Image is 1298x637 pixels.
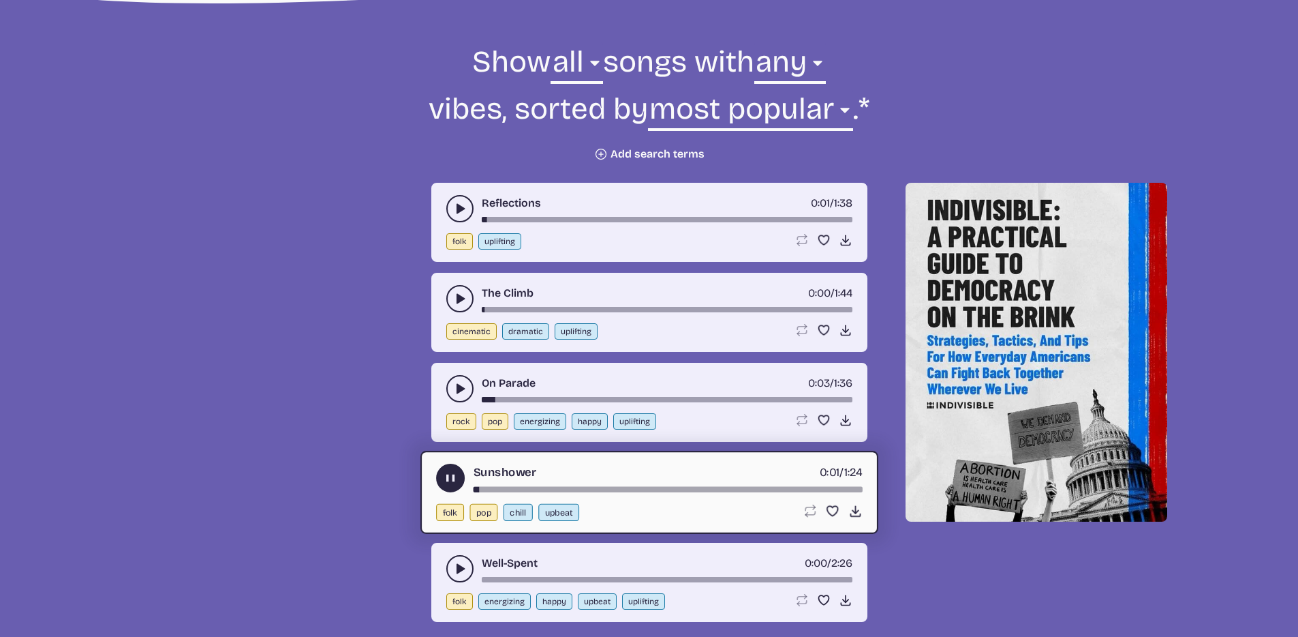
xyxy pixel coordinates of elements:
button: chill [503,504,532,521]
select: genre [551,42,602,89]
form: Show songs with vibes, sorted by . [279,42,1020,161]
span: timer [805,557,827,569]
a: The Climb [482,285,534,301]
button: play-pause toggle [446,555,474,582]
button: pop [469,504,497,521]
span: timer [811,196,830,209]
button: uplifting [613,413,656,430]
button: energizing [514,413,566,430]
button: Loop [802,504,816,518]
button: upbeat [538,504,579,521]
button: Add search terms [594,147,705,161]
div: song-time-bar [482,307,852,312]
span: 1:24 [844,465,862,479]
a: Well-Spent [482,555,538,572]
button: play-pause toggle [446,285,474,312]
button: rock [446,413,476,430]
button: Favorite [817,413,831,427]
button: play-pause toggle [446,195,474,222]
button: Favorite [817,233,831,247]
button: Loop [795,413,809,427]
select: vibe [754,42,826,89]
span: timer [808,286,831,299]
button: pop [482,413,508,430]
button: Loop [795,323,809,337]
button: play-pause toggle [446,375,474,402]
div: / [805,555,852,572]
div: song-time-bar [473,487,862,492]
button: uplifting [555,323,598,340]
button: play-pause toggle [436,464,465,492]
a: Reflections [482,195,541,211]
a: On Parade [482,375,536,391]
img: Help save our democracy! [906,183,1167,522]
span: 1:36 [834,376,852,389]
select: sorting [648,89,853,136]
div: / [819,464,862,481]
div: / [808,285,852,301]
span: 1:38 [834,196,852,209]
button: Favorite [817,593,831,607]
a: Sunshower [473,464,536,481]
span: 2:26 [831,557,852,569]
button: Favorite [817,323,831,337]
div: / [808,375,852,391]
div: song-time-bar [482,577,852,582]
button: folk [446,233,473,250]
button: uplifting [478,233,521,250]
button: energizing [478,593,531,610]
div: / [811,195,852,211]
button: dramatic [502,323,549,340]
button: folk [446,593,473,610]
button: Favorite [825,504,839,518]
div: song-time-bar [482,397,852,402]
button: Loop [795,233,809,247]
button: happy [572,413,608,430]
div: song-time-bar [482,217,852,222]
button: cinematic [446,323,497,340]
span: timer [808,376,830,389]
span: 1:44 [835,286,852,299]
button: upbeat [578,593,617,610]
button: Loop [795,593,809,607]
button: folk [436,504,464,521]
span: timer [819,465,839,479]
button: happy [536,593,572,610]
button: uplifting [622,593,665,610]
